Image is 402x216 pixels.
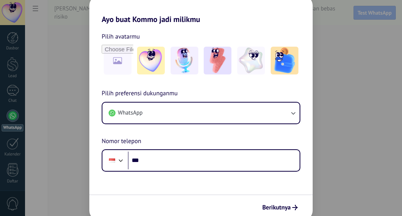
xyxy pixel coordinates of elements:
[102,103,300,123] button: WhatsApp
[102,89,178,99] span: Pilih preferensi dukunganmu
[137,47,165,74] img: -1.jpeg
[102,32,140,42] span: Pilih avatarmu
[262,205,291,210] span: Berikutnya
[102,137,141,147] span: Nomor telepon
[105,152,119,169] div: Indonesia: + 62
[271,47,298,74] img: -5.jpeg
[259,201,301,214] button: Berikutnya
[118,109,142,117] span: WhatsApp
[171,47,198,74] img: -2.jpeg
[237,47,265,74] img: -4.jpeg
[204,47,231,74] img: -3.jpeg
